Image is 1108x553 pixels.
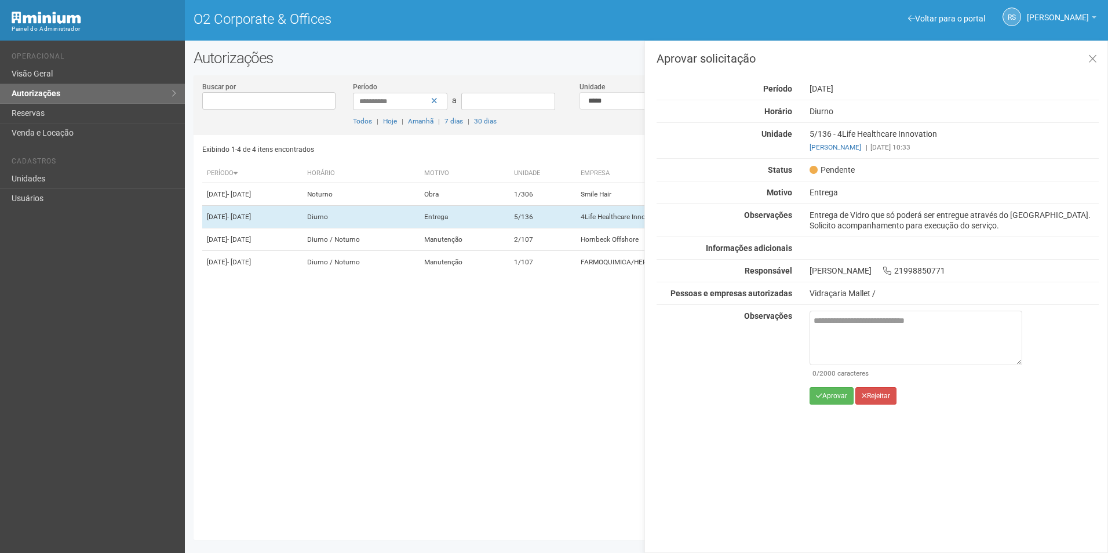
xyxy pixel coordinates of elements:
[812,369,817,377] span: 0
[353,82,377,92] label: Período
[576,206,818,228] td: 4Life Healthcare Innovation
[509,164,576,183] th: Unidade
[452,96,457,105] span: a
[855,387,896,405] button: Rejeitar
[202,251,303,274] td: [DATE]
[1027,14,1096,24] a: [PERSON_NAME]
[509,251,576,274] td: 1/107
[801,129,1107,152] div: 5/136 - 4Life Healthcare Innovation
[202,141,643,158] div: Exibindo 1-4 de 4 itens encontrados
[744,311,792,321] strong: Observações
[706,243,792,253] strong: Informações adicionais
[402,117,403,125] span: |
[194,49,1099,67] h2: Autorizações
[202,183,303,206] td: [DATE]
[801,210,1107,231] div: Entrega de Vidro que só poderá ser entregue através do [GEOGRAPHIC_DATA]. Solicito acompanhamento...
[383,117,397,125] a: Hoje
[509,183,576,206] td: 1/306
[227,258,251,266] span: - [DATE]
[657,53,1099,64] h3: Aprovar solicitação
[12,157,176,169] li: Cadastros
[377,117,378,125] span: |
[764,107,792,116] strong: Horário
[202,228,303,251] td: [DATE]
[801,106,1107,117] div: Diurno
[420,164,509,183] th: Motivo
[194,12,638,27] h1: O2 Corporate & Offices
[768,165,792,174] strong: Status
[420,228,509,251] td: Manutenção
[509,228,576,251] td: 2/107
[576,251,818,274] td: FARMOQUIMICA/HERBARIUM/ DERMA
[801,265,1107,276] div: [PERSON_NAME] 21998850771
[810,143,861,151] a: [PERSON_NAME]
[227,190,251,198] span: - [DATE]
[12,12,81,24] img: Minium
[744,210,792,220] strong: Observações
[438,117,440,125] span: |
[810,288,1099,299] div: Vidraçaria Mallet /
[812,368,1019,379] div: /2000 caracteres
[353,117,372,125] a: Todos
[810,387,854,405] button: Aprovar
[468,117,469,125] span: |
[474,117,497,125] a: 30 dias
[745,266,792,275] strong: Responsável
[576,164,818,183] th: Empresa
[801,187,1107,198] div: Entrega
[302,251,420,274] td: Diurno / Noturno
[801,83,1107,94] div: [DATE]
[1081,47,1105,72] a: Fechar
[444,117,463,125] a: 7 dias
[767,188,792,197] strong: Motivo
[761,129,792,139] strong: Unidade
[202,164,303,183] th: Período
[302,228,420,251] td: Diurno / Noturno
[1003,8,1021,26] a: RS
[576,183,818,206] td: Smile Hair
[302,183,420,206] td: Noturno
[908,14,985,23] a: Voltar para o portal
[12,24,176,34] div: Painel do Administrador
[763,84,792,93] strong: Período
[202,82,236,92] label: Buscar por
[420,206,509,228] td: Entrega
[202,206,303,228] td: [DATE]
[12,52,176,64] li: Operacional
[302,206,420,228] td: Diurno
[810,142,1099,152] div: [DATE] 10:33
[227,235,251,243] span: - [DATE]
[866,143,868,151] span: |
[227,213,251,221] span: - [DATE]
[420,251,509,274] td: Manutenção
[810,165,855,175] span: Pendente
[1027,2,1089,22] span: Rayssa Soares Ribeiro
[302,164,420,183] th: Horário
[670,289,792,298] strong: Pessoas e empresas autorizadas
[576,228,818,251] td: Hornbeck Offshore
[579,82,605,92] label: Unidade
[408,117,433,125] a: Amanhã
[509,206,576,228] td: 5/136
[420,183,509,206] td: Obra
